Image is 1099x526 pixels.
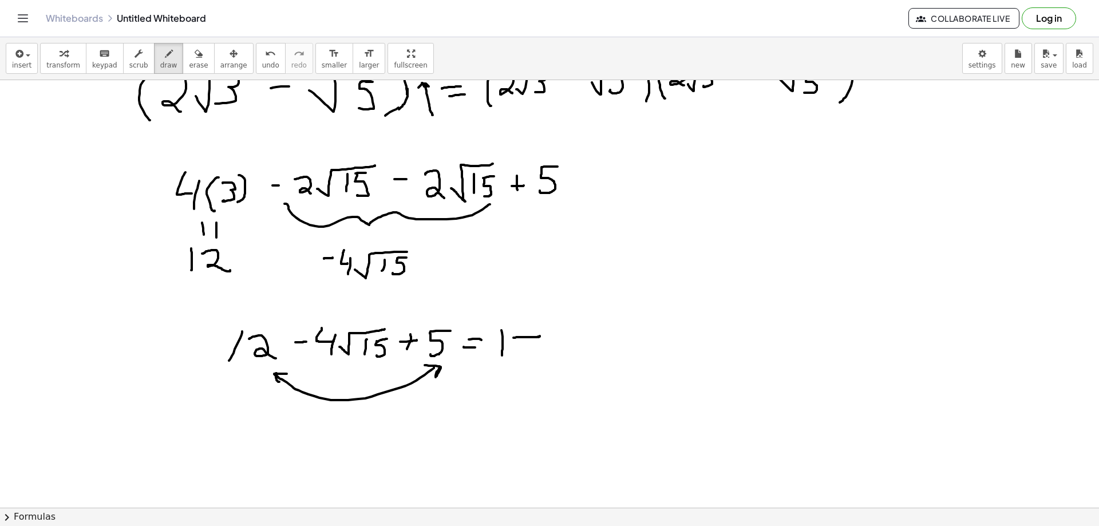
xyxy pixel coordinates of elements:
[285,43,313,74] button: redoredo
[1011,61,1025,69] span: new
[394,61,427,69] span: fullscreen
[968,61,996,69] span: settings
[353,43,385,74] button: format_sizelarger
[46,61,80,69] span: transform
[14,9,32,27] button: Toggle navigation
[265,47,276,61] i: undo
[46,13,103,24] a: Whiteboards
[329,47,339,61] i: format_size
[40,43,86,74] button: transform
[363,47,374,61] i: format_size
[160,61,177,69] span: draw
[123,43,155,74] button: scrub
[918,13,1010,23] span: Collaborate Live
[189,61,208,69] span: erase
[1066,43,1093,74] button: load
[1041,61,1057,69] span: save
[86,43,124,74] button: keyboardkeypad
[908,8,1019,29] button: Collaborate Live
[129,61,148,69] span: scrub
[1022,7,1076,29] button: Log in
[214,43,254,74] button: arrange
[154,43,184,74] button: draw
[315,43,353,74] button: format_sizesmaller
[962,43,1002,74] button: settings
[99,47,110,61] i: keyboard
[6,43,38,74] button: insert
[388,43,433,74] button: fullscreen
[183,43,214,74] button: erase
[256,43,286,74] button: undoundo
[1072,61,1087,69] span: load
[92,61,117,69] span: keypad
[294,47,305,61] i: redo
[1005,43,1032,74] button: new
[1034,43,1064,74] button: save
[12,61,31,69] span: insert
[322,61,347,69] span: smaller
[220,61,247,69] span: arrange
[262,61,279,69] span: undo
[359,61,379,69] span: larger
[291,61,307,69] span: redo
